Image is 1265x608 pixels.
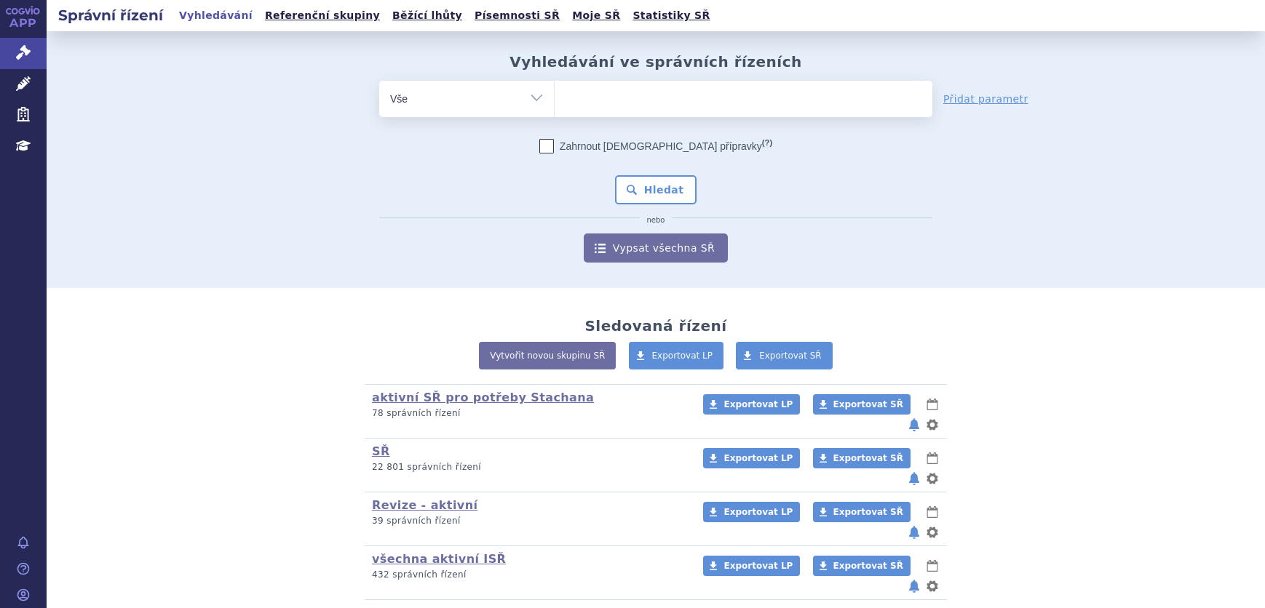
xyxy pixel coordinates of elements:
[759,351,822,361] span: Exportovat SŘ
[703,394,800,415] a: Exportovat LP
[372,515,684,527] p: 39 správních řízení
[479,342,616,369] a: Vytvořit novou skupinu SŘ
[925,524,940,541] button: nastavení
[509,53,802,71] h2: Vyhledávání ve správních řízeních
[813,556,911,576] a: Exportovat SŘ
[723,453,793,463] span: Exportovat LP
[925,577,940,595] button: nastavení
[539,139,772,153] label: Zahrnout [DEMOGRAPHIC_DATA] přípravky
[261,6,384,25] a: Referenční skupiny
[925,416,940,433] button: nastavení
[723,399,793,409] span: Exportovat LP
[925,470,940,487] button: nastavení
[813,502,911,522] a: Exportovat SŘ
[615,175,697,204] button: Hledat
[925,503,940,521] button: lhůty
[907,577,921,595] button: notifikace
[470,6,564,25] a: Písemnosti SŘ
[372,391,594,404] a: aktivní SŘ pro potřeby Stachana
[762,138,772,148] abbr: (?)
[640,216,673,225] i: nebo
[629,342,724,369] a: Exportovat LP
[925,557,940,575] button: lhůty
[736,342,833,369] a: Exportovat SŘ
[723,507,793,517] span: Exportovat LP
[372,444,390,458] a: SŘ
[388,6,467,25] a: Běžící lhůty
[372,569,684,581] p: 432 správních řízení
[372,461,684,473] p: 22 801 správních řízení
[813,448,911,468] a: Exportovat SŘ
[907,470,921,487] button: notifikace
[628,6,714,25] a: Statistiky SŘ
[584,233,728,263] a: Vypsat všechna SŘ
[833,561,903,571] span: Exportovat SŘ
[175,6,257,25] a: Vyhledávání
[47,5,175,25] h2: Správní řízení
[907,416,921,433] button: notifikace
[703,556,800,576] a: Exportovat LP
[372,498,477,512] a: Revize - aktivní
[568,6,624,25] a: Moje SŘ
[813,394,911,415] a: Exportovat SŘ
[703,448,800,468] a: Exportovat LP
[723,561,793,571] span: Exportovat LP
[833,399,903,409] span: Exportovat SŘ
[372,407,684,420] p: 78 správních řízení
[925,396,940,413] button: lhůty
[833,507,903,517] span: Exportovat SŘ
[652,351,713,361] span: Exportovat LP
[833,453,903,463] span: Exportovat SŘ
[703,502,800,522] a: Exportovat LP
[907,524,921,541] button: notifikace
[584,317,726,335] h2: Sledovaná řízení
[943,92,1028,106] a: Přidat parametr
[372,552,506,566] a: všechna aktivní ISŘ
[925,449,940,467] button: lhůty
